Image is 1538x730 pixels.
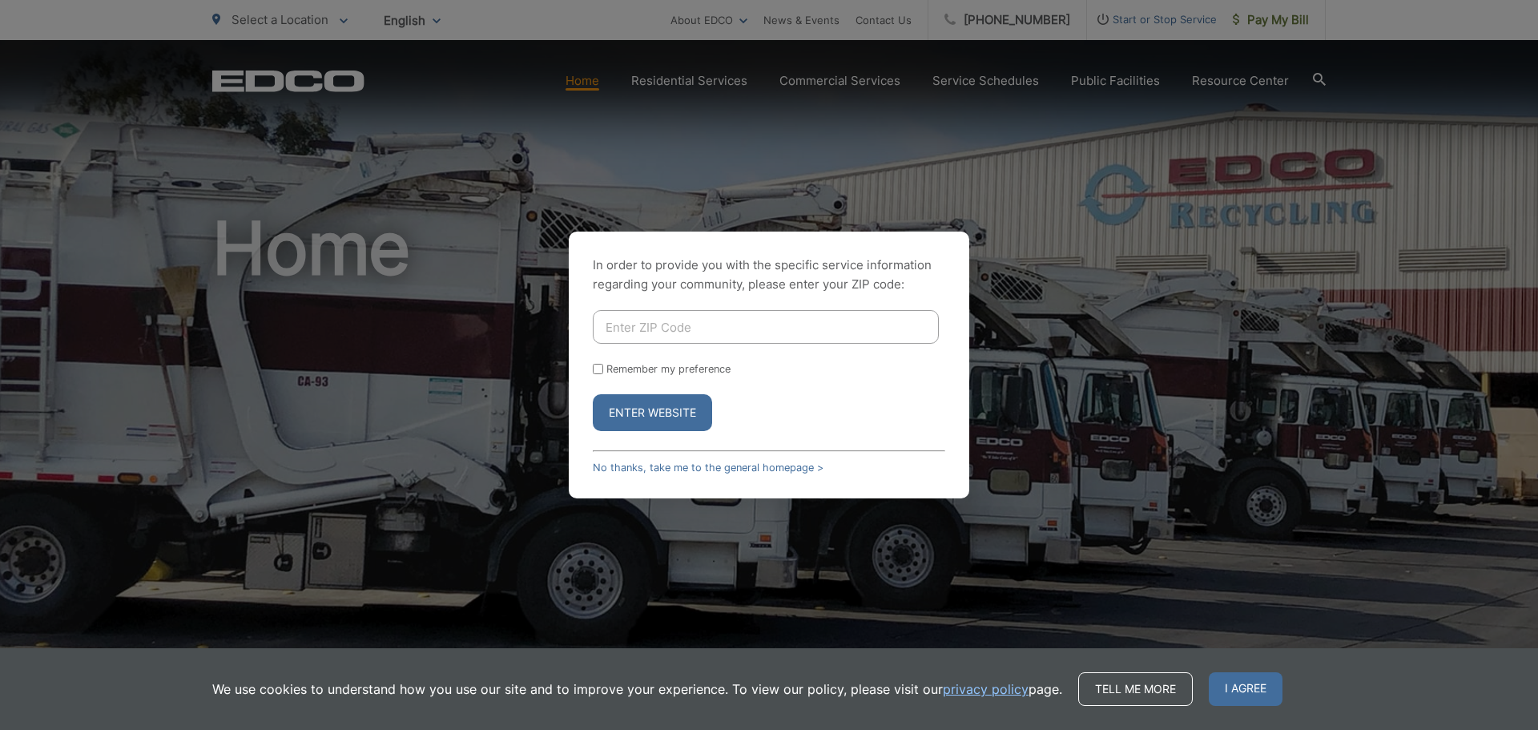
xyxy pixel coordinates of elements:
[606,363,731,375] label: Remember my preference
[212,680,1062,699] p: We use cookies to understand how you use our site and to improve your experience. To view our pol...
[593,256,945,294] p: In order to provide you with the specific service information regarding your community, please en...
[593,394,712,431] button: Enter Website
[593,462,823,474] a: No thanks, take me to the general homepage >
[1078,672,1193,706] a: Tell me more
[593,310,939,344] input: Enter ZIP Code
[1209,672,1282,706] span: I agree
[943,680,1029,699] a: privacy policy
